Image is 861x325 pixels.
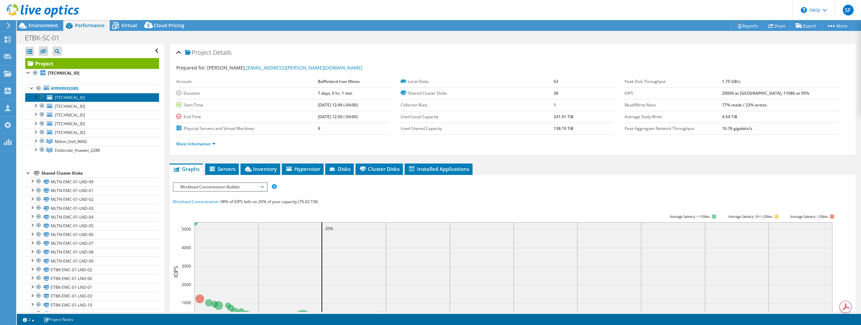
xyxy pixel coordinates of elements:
[182,245,191,250] text: 4000
[318,79,360,84] b: Baffinland Iron Mines
[722,90,809,96] b: 20009 at [GEOGRAPHIC_DATA], 11086 at 95%
[173,166,199,172] span: Graphs
[318,126,320,131] b: 9
[401,102,554,108] label: Collector Runs
[220,199,318,204] span: 98% of IOPS falls on 20% of your capacity (76.02 TiB)
[554,114,573,120] b: 241.91 TiB
[401,90,554,97] label: Shared Cluster Disks
[669,214,710,219] tspan: Average latency <=10ms
[790,214,828,219] text: Average latency >20ms
[182,263,191,269] text: 3000
[763,20,791,31] a: Share
[25,230,159,239] a: MLTN-EMC-01-LND-06
[18,315,39,324] a: 2
[246,64,363,71] a: [EMAIL_ADDRESS][PERSON_NAME][DOMAIN_NAME]
[554,126,573,131] b: 138.19 TiB
[182,300,191,306] text: 1000
[285,166,320,172] span: Hypervisor
[172,266,180,278] text: IOPS
[182,282,191,287] text: 2000
[177,183,263,191] span: Workload Concentration Bubble
[25,58,159,69] a: Project
[176,141,216,147] a: More Information
[55,121,85,127] span: [TECHNICAL_ID]
[25,102,159,110] a: [TECHNICAL_ID]
[790,20,822,31] a: Export
[176,64,206,71] label: Prepared for:
[48,70,79,76] b: [TECHNICAL_ID]
[843,5,854,15] span: SF
[401,78,554,85] label: Local Disks
[25,186,159,195] a: MLTN-EMC-01-LND-01
[625,102,722,108] label: Read/Write Ratio
[154,22,184,29] span: Cloud Pricing
[182,226,191,232] text: 5000
[207,64,363,71] span: [PERSON_NAME],
[625,90,722,97] label: IOPS
[318,102,358,108] b: [DATE] 12:49 (-04:00)
[318,90,352,96] b: 7 days, 0 hr, 1 min
[25,213,159,221] a: MLTN-EMC-01-LND-04
[25,274,159,283] a: ETBK-EMC-01-LND-00
[722,126,752,131] b: 16.76 gigabits/s
[722,79,741,84] b: 1.75 GB/s
[25,177,159,186] a: MLTN-EMC-01-LND-99
[25,204,159,213] a: MLTN-EMC-01-LND-03
[55,95,85,100] span: [TECHNICAL_ID]
[408,166,469,172] span: Installed Applications
[25,257,159,265] a: MLTN-EMC-01-LND-09
[554,79,558,84] b: 63
[213,48,231,56] span: Details
[25,146,159,154] a: Etobicoke_Huawei_2288
[121,22,137,29] span: Virtual
[722,102,767,108] b: 77% reads / 23% writes
[55,139,87,144] span: Milton_Dell_R660
[329,166,350,172] span: Disks
[728,214,772,219] tspan: Average latency 10<=20ms
[185,49,211,56] span: Project
[625,113,722,120] label: Average Daily Write
[722,114,737,120] b: 4.54 TiB
[625,125,722,132] label: Peak Aggregate Network Throughput
[25,110,159,119] a: [TECHNICAL_ID]
[176,113,317,120] label: End Time
[318,114,358,120] b: [DATE] 12:50 (-04:00)
[176,102,317,108] label: Start Time
[25,239,159,248] a: MLTN-EMC-01-LND-07
[244,166,277,172] span: Inventory
[55,112,85,118] span: [TECHNICAL_ID]
[25,300,159,309] a: ETBK-EMC-01-LND-10
[25,84,159,93] a: Hypervisors
[55,147,100,153] span: Etobicoke_Huawei_2288
[41,169,159,177] div: Shared Cluster Disks
[55,103,85,109] span: [TECHNICAL_ID]
[401,113,554,120] label: Used Local Capacity
[173,199,219,204] span: Workload Concentration:
[176,78,317,85] label: Account
[554,102,556,108] b: 1
[25,248,159,257] a: MLTN-EMC-01-LND-08
[25,265,159,274] a: ETBK-EMC-01-LND-02
[75,22,105,29] span: Performance
[25,137,159,146] a: Milton_Dell_R660
[325,226,333,231] text: 20%
[625,78,722,85] label: Peak Disk Throughput
[29,22,58,29] span: Environment
[25,93,159,102] a: [TECHNICAL_ID]
[25,283,159,292] a: ETBK-EMC-01-LND-01
[176,125,317,132] label: Physical Servers and Virtual Machines
[731,20,763,31] a: Reports
[25,309,159,318] a: ETBK-EMC-01-LND-07
[359,166,400,172] span: Cluster Disks
[801,7,807,13] svg: \n
[554,90,558,96] b: 38
[22,34,70,42] h1: ETBK-SC-01
[209,166,235,172] span: Servers
[25,195,159,204] a: MLTN-EMC-01-LND-02
[401,125,554,132] label: Used Shared Capacity
[821,20,853,31] a: More
[25,128,159,137] a: [TECHNICAL_ID]
[39,315,78,324] a: Project Notes
[25,69,159,78] a: [TECHNICAL_ID]
[25,292,159,300] a: ETBK-EMC-01-LND-03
